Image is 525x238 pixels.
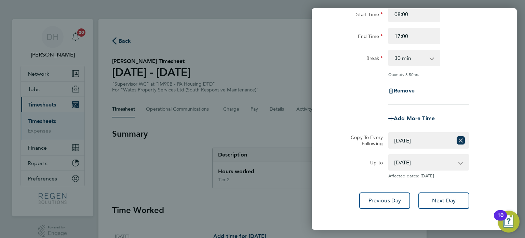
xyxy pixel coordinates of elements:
[359,192,410,209] button: Previous Day
[418,192,469,209] button: Next Day
[405,72,414,77] span: 8.50
[388,72,469,77] div: Quantity: hrs
[457,133,465,148] button: Reset selection
[394,87,415,94] span: Remove
[366,55,383,63] label: Break
[388,28,440,44] input: E.g. 18:00
[432,197,456,204] span: Next Day
[498,211,520,233] button: Open Resource Center, 10 new notifications
[388,88,415,93] button: Remove
[368,197,401,204] span: Previous Day
[388,6,440,22] input: E.g. 08:00
[345,134,383,147] label: Copy To Every Following
[388,173,469,179] span: Affected dates: [DATE]
[388,116,435,121] button: Add More Time
[497,215,503,224] div: 10
[356,11,383,20] label: Start Time
[358,33,383,41] label: End Time
[394,115,435,122] span: Add More Time
[370,160,383,168] label: Up to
